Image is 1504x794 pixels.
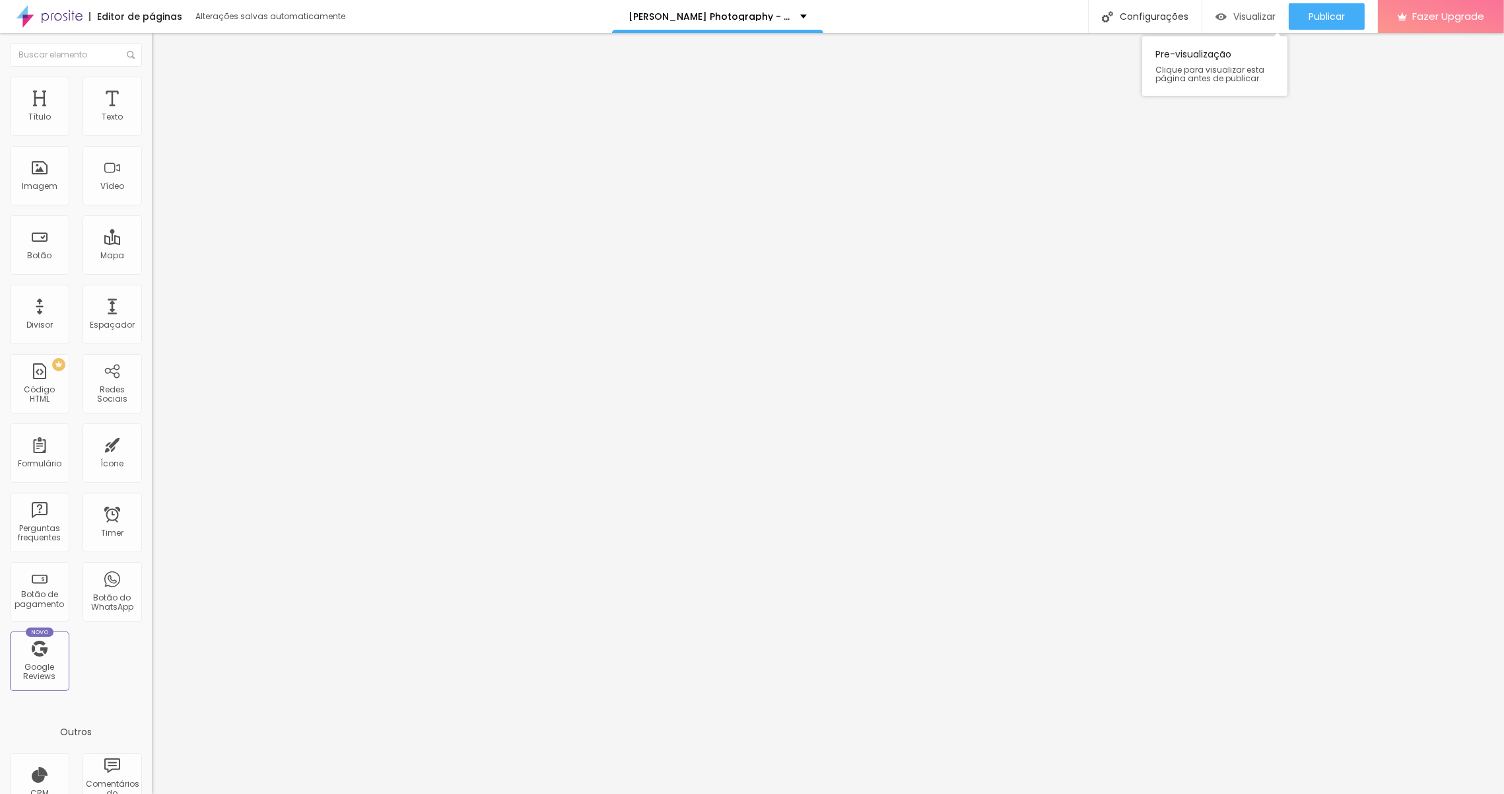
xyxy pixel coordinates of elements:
span: Fazer Upgrade [1412,11,1484,22]
div: Novo [26,628,54,637]
div: Perguntas frequentes [13,524,65,543]
div: Botão [28,251,52,260]
div: Pre-visualização [1142,36,1287,96]
div: Divisor [26,320,53,330]
span: Visualizar [1233,11,1276,22]
div: Botão de pagamento [13,590,65,609]
div: Espaçador [90,320,135,330]
span: Publicar [1309,11,1345,22]
div: Vídeo [100,182,124,191]
img: view-1.svg [1215,11,1227,22]
span: Clique para visualizar esta página antes de publicar. [1155,65,1274,83]
div: Editor de páginas [89,12,182,21]
input: Buscar elemento [10,43,142,67]
div: Texto [102,112,123,122]
div: Título [28,112,51,122]
div: Timer [101,528,123,538]
img: Icone [1102,11,1113,22]
button: Publicar [1289,3,1365,30]
div: Formulário [18,459,61,468]
p: [PERSON_NAME] Photography - [GEOGRAPHIC_DATA][DATE] [629,12,790,21]
div: Código HTML [13,385,65,404]
div: Google Reviews [13,663,65,682]
iframe: Editor [152,33,1504,794]
div: Botão do WhatsApp [86,593,138,612]
div: Ícone [101,459,124,468]
div: Imagem [22,182,57,191]
img: Icone [127,51,135,59]
div: Redes Sociais [86,385,138,404]
button: Visualizar [1202,3,1289,30]
div: Mapa [100,251,124,260]
div: Alterações salvas automaticamente [195,13,347,20]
